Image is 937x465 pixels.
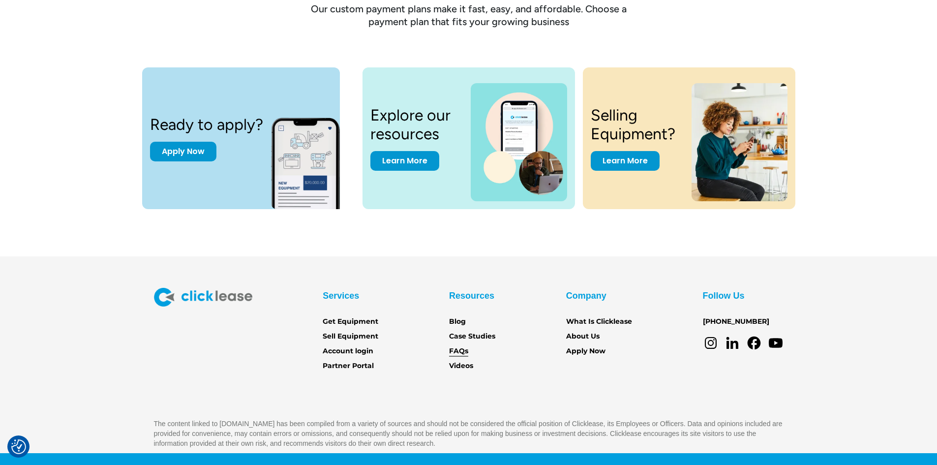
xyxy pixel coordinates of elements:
[323,316,378,327] a: Get Equipment
[154,419,784,448] p: The content linked to [DOMAIN_NAME] has been compiled from a variety of sources and should not be...
[449,361,473,372] a: Videos
[566,288,606,304] div: Company
[150,142,216,161] a: Apply Now
[449,346,468,357] a: FAQs
[591,106,680,144] h3: Selling Equipment?
[11,439,26,454] button: Consent Preferences
[703,288,745,304] div: Follow Us
[566,316,632,327] a: What Is Clicklease
[692,83,787,201] img: a woman sitting on a stool looking at her cell phone
[449,331,495,342] a: Case Studies
[449,316,466,327] a: Blog
[323,346,373,357] a: Account login
[150,115,263,134] h3: Ready to apply?
[154,288,252,307] img: Clicklease logo
[566,331,600,342] a: About Us
[11,439,26,454] img: Revisit consent button
[449,288,494,304] div: Resources
[370,151,439,171] a: Learn More
[370,106,459,144] h3: Explore our resources
[591,151,660,171] a: Learn More
[271,107,358,209] img: New equipment quote on the screen of a smart phone
[703,316,769,327] a: [PHONE_NUMBER]
[323,288,359,304] div: Services
[323,361,374,372] a: Partner Portal
[566,346,605,357] a: Apply Now
[471,83,567,201] img: a photo of a man on a laptop and a cell phone
[297,2,641,28] div: Our custom payment plans make it fast, easy, and affordable. Choose a payment plan that fits your...
[323,331,378,342] a: Sell Equipment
